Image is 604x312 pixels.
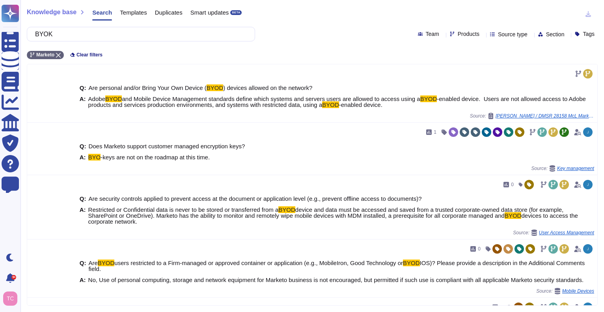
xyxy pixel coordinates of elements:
span: devices to access the corporate network. [88,212,578,225]
span: 0 [511,182,514,187]
span: 0 [478,247,481,251]
span: Source: [531,165,594,172]
mark: BYOD [322,101,339,108]
span: Does Marketo support customer managed encryption keys? [88,143,245,149]
span: Tags [583,31,595,37]
span: Marketo [36,52,54,57]
span: Knowledge base [27,9,76,15]
span: ) devices allowed on the network? [223,84,312,91]
img: user [583,180,593,189]
img: user [583,127,593,137]
div: 9+ [11,275,16,280]
span: User Access Management [539,230,594,235]
span: Source: [536,288,594,294]
span: IOS)? Please provide a description in the Additional Comments field. [88,260,585,272]
span: Products [458,31,479,37]
span: users restricted to a Firm-managed or approved container or application (e.g., MobileIron, Good T... [114,260,403,266]
b: Q: [80,196,86,202]
mark: BYOD [105,95,122,102]
img: user [3,291,17,306]
span: -enabled device. Users are not allowed access to Adobe products and services production environme... [88,95,586,108]
b: Q: [80,143,86,149]
span: -keys are not on the roadmap at this time. [101,154,210,161]
input: Search a question or template... [31,27,247,41]
b: A: [80,277,86,283]
span: Team [426,31,439,37]
span: Are personal and/or Bring Your Own Device ( [88,84,206,91]
span: and Mobile Device Management standards define which systems and servers users are allowed to acce... [122,95,420,102]
img: user [583,244,593,254]
div: BETA [230,10,242,15]
span: Search [92,9,112,15]
span: Templates [120,9,147,15]
span: Section [546,32,565,37]
span: Smart updates [190,9,229,15]
span: Source: [470,113,594,119]
b: Q: [80,260,86,272]
span: Restricted or Confidential data is never to be stored or transferred from a [88,206,279,213]
span: Clear filters [76,52,103,57]
span: Source: [513,230,594,236]
span: 0 [500,305,503,310]
mark: BYOD [207,84,224,91]
span: Source type [498,32,528,37]
b: Q: [80,85,86,91]
span: Adobe [88,95,105,102]
mark: BYOD [420,95,437,102]
span: [PERSON_NAME] / DMSR 28158 McL Marketo IT Third Party Risk Profile [DATE] [496,114,594,118]
mark: BYOD [278,206,295,213]
mark: BYOD [403,260,420,266]
span: Are security controls applied to prevent access at the document or application level (e.g., preve... [88,195,421,202]
span: Mobile Devices [562,289,594,293]
b: A: [80,154,86,160]
mark: BYOD [98,260,115,266]
b: A: [80,96,86,108]
span: device and data must be accessed and saved from a trusted corporate-owned data store (for example... [88,206,564,219]
b: A: [80,207,86,224]
span: Duplicates [155,9,183,15]
span: No, Use of personal computing, storage and network equipment for Marketo business is not encourag... [88,277,583,283]
span: -enabled device. [339,101,382,108]
button: user [2,290,23,307]
span: 1 [434,130,436,135]
mark: BYO [88,154,101,161]
mark: BYOD [505,212,522,219]
span: Key management [557,166,594,171]
span: Are [88,260,97,266]
img: user [583,303,593,312]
